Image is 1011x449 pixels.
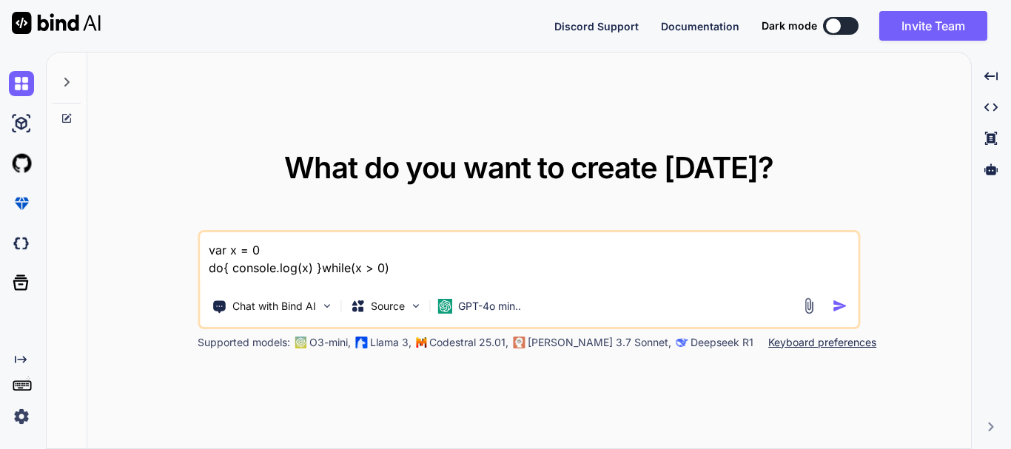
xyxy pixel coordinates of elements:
[832,298,847,314] img: icon
[309,335,351,350] p: O3-mini,
[691,335,753,350] p: Deepseek R1
[232,299,316,314] p: Chat with Bind AI
[416,337,426,348] img: Mistral-AI
[200,232,858,287] textarea: var x = 0 do{ console.log(x) }while(x > 0)
[9,111,34,136] img: ai-studio
[554,20,639,33] span: Discord Support
[661,20,739,33] span: Documentation
[554,18,639,34] button: Discord Support
[295,337,306,348] img: GPT-4
[409,300,422,312] img: Pick Models
[879,11,987,41] button: Invite Team
[676,337,688,348] img: claude
[284,149,773,186] span: What do you want to create [DATE]?
[661,18,739,34] button: Documentation
[437,299,452,314] img: GPT-4o mini
[9,151,34,176] img: githubLight
[12,12,101,34] img: Bind AI
[762,18,817,33] span: Dark mode
[429,335,508,350] p: Codestral 25.01,
[9,71,34,96] img: chat
[458,299,521,314] p: GPT-4o min..
[513,337,525,348] img: claude
[9,404,34,429] img: settings
[528,335,671,350] p: [PERSON_NAME] 3.7 Sonnet,
[198,335,290,350] p: Supported models:
[800,297,817,314] img: attachment
[355,337,367,348] img: Llama2
[371,299,405,314] p: Source
[768,335,876,350] p: Keyboard preferences
[370,335,412,350] p: Llama 3,
[9,231,34,256] img: darkCloudIdeIcon
[9,191,34,216] img: premium
[320,300,333,312] img: Pick Tools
